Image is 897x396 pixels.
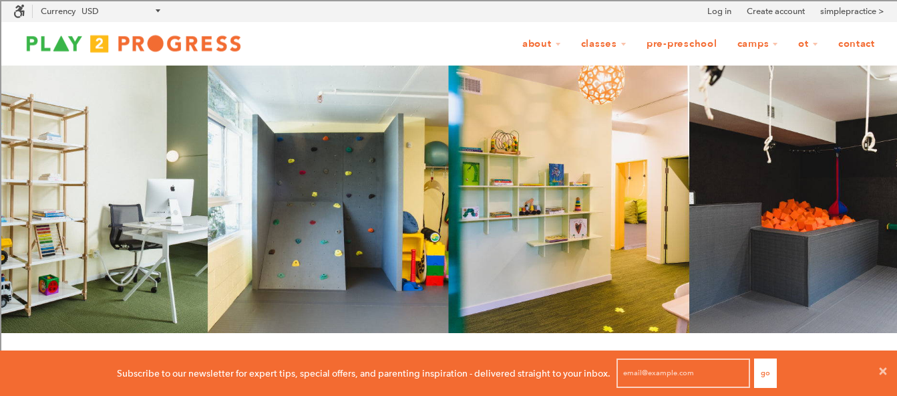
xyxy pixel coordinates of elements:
[754,359,777,388] button: Go
[572,31,635,57] a: Classes
[514,31,570,57] a: About
[729,31,787,57] a: Camps
[117,366,610,381] p: Subscribe to our newsletter for expert tips, special offers, and parenting inspiration - delivere...
[789,31,827,57] a: OT
[638,31,726,57] a: Pre-Preschool
[616,359,750,388] input: email@example.com
[830,31,884,57] a: Contact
